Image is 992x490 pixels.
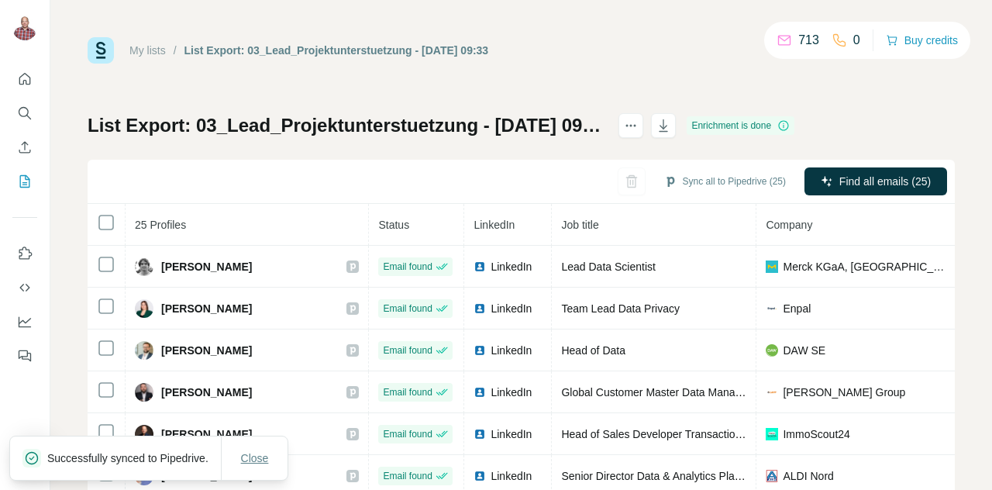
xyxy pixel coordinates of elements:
span: Status [378,219,409,231]
span: LinkedIn [491,259,532,274]
button: Sync all to Pipedrive (25) [653,170,797,193]
span: Email found [383,427,432,441]
p: 0 [853,31,860,50]
button: Use Surfe API [12,274,37,302]
span: Close [241,450,269,466]
span: Senior Director Data & Analytics Platform [561,470,759,482]
img: LinkedIn logo [474,386,486,399]
img: company-logo [766,386,778,399]
img: Avatar [135,383,153,402]
img: Avatar [135,341,153,360]
button: Dashboard [12,308,37,336]
img: Surfe Logo [88,37,114,64]
img: Avatar [135,425,153,443]
button: Quick start [12,65,37,93]
span: LinkedIn [491,468,532,484]
img: LinkedIn logo [474,302,486,315]
h1: List Export: 03_Lead_Projektunterstuetzung - [DATE] 09:33 [88,113,604,138]
div: Enrichment is done [687,116,794,135]
span: [PERSON_NAME] [161,343,252,358]
span: Email found [383,385,432,399]
li: / [174,43,177,58]
p: Successfully synced to Pipedrive. [47,450,221,466]
span: DAW SE [783,343,825,358]
img: Avatar [12,16,37,40]
span: 25 Profiles [135,219,186,231]
span: Team Lead Data Privacy [561,302,680,315]
img: company-logo [766,470,778,482]
img: company-logo [766,302,778,315]
button: actions [618,113,643,138]
button: Search [12,99,37,127]
img: LinkedIn logo [474,470,486,482]
span: LinkedIn [491,343,532,358]
button: Find all emails (25) [804,167,947,195]
button: Close [230,444,280,472]
img: company-logo [766,344,778,357]
span: [PERSON_NAME] [161,385,252,400]
a: My lists [129,44,166,57]
span: Email found [383,469,432,483]
span: Email found [383,260,432,274]
img: company-logo [766,261,778,273]
button: Enrich CSV [12,133,37,161]
span: Head of Data [561,344,625,357]
button: My lists [12,167,37,195]
span: ImmoScout24 [783,426,849,442]
img: LinkedIn logo [474,344,486,357]
img: Avatar [135,257,153,276]
div: List Export: 03_Lead_Projektunterstuetzung - [DATE] 09:33 [184,43,489,58]
span: Merck KGaA, [GEOGRAPHIC_DATA], [GEOGRAPHIC_DATA] [783,259,951,274]
button: Buy credits [886,29,958,51]
span: LinkedIn [491,426,532,442]
span: ALDI Nord [783,468,833,484]
span: [PERSON_NAME] [161,426,252,442]
span: Enpal [783,301,811,316]
button: Use Surfe on LinkedIn [12,240,37,267]
img: Avatar [135,299,153,318]
span: Head of Sales Developer Transaction & Commercial Data [561,428,838,440]
span: [PERSON_NAME] Group [783,385,905,400]
span: Company [766,219,812,231]
img: company-logo [766,428,778,440]
span: LinkedIn [491,301,532,316]
span: [PERSON_NAME] [161,301,252,316]
span: LinkedIn [491,385,532,400]
span: [PERSON_NAME] [161,259,252,274]
span: Email found [383,343,432,357]
span: Job title [561,219,598,231]
img: LinkedIn logo [474,428,486,440]
span: Find all emails (25) [839,174,931,189]
span: Lead Data Scientist [561,261,655,273]
span: Email found [383,302,432,316]
span: LinkedIn [474,219,515,231]
span: Global Customer Master Data Manager [561,386,750,399]
button: Feedback [12,342,37,370]
img: LinkedIn logo [474,261,486,273]
p: 713 [798,31,819,50]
